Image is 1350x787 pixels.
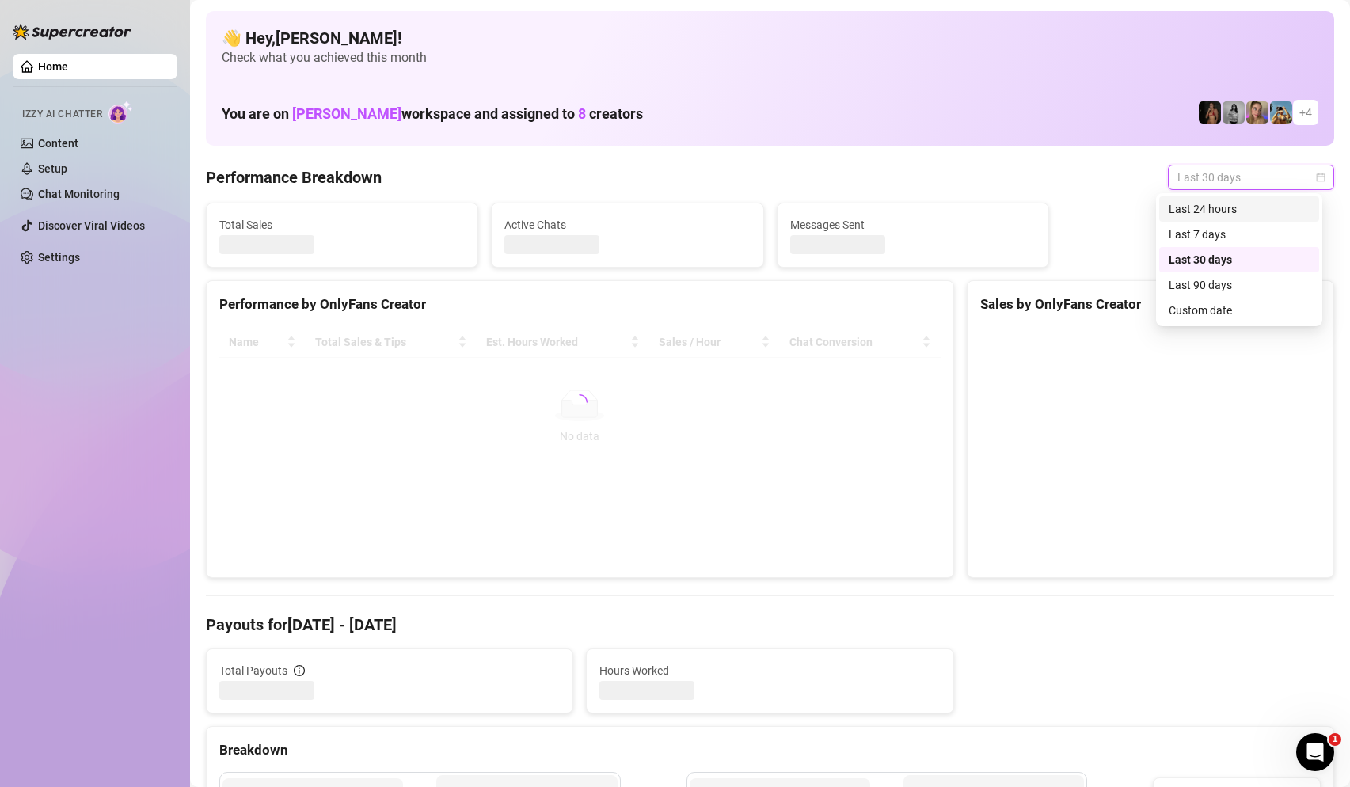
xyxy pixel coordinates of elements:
[1246,101,1268,124] img: Cherry
[38,162,67,175] a: Setup
[206,614,1334,636] h4: Payouts for [DATE] - [DATE]
[1169,200,1310,218] div: Last 24 hours
[1169,226,1310,243] div: Last 7 days
[292,105,401,122] span: [PERSON_NAME]
[1159,298,1319,323] div: Custom date
[222,105,643,123] h1: You are on workspace and assigned to creators
[22,107,102,122] span: Izzy AI Chatter
[38,188,120,200] a: Chat Monitoring
[1177,165,1325,189] span: Last 30 days
[38,137,78,150] a: Content
[578,105,586,122] span: 8
[570,393,589,412] span: loading
[222,27,1318,49] h4: 👋 Hey, [PERSON_NAME] !
[790,216,1036,234] span: Messages Sent
[206,166,382,188] h4: Performance Breakdown
[13,24,131,40] img: logo-BBDzfeDw.svg
[219,216,465,234] span: Total Sales
[504,216,750,234] span: Active Chats
[1296,733,1334,771] iframe: Intercom live chat
[1199,101,1221,124] img: the_bohema
[219,662,287,679] span: Total Payouts
[38,251,80,264] a: Settings
[1159,272,1319,298] div: Last 90 days
[1169,251,1310,268] div: Last 30 days
[1159,196,1319,222] div: Last 24 hours
[1299,104,1312,121] span: + 4
[980,294,1321,315] div: Sales by OnlyFans Creator
[38,219,145,232] a: Discover Viral Videos
[1329,733,1341,746] span: 1
[222,49,1318,67] span: Check what you achieved this month
[1270,101,1292,124] img: Babydanix
[219,294,941,315] div: Performance by OnlyFans Creator
[1223,101,1245,124] img: A
[1159,222,1319,247] div: Last 7 days
[1159,247,1319,272] div: Last 30 days
[108,101,133,124] img: AI Chatter
[38,60,68,73] a: Home
[1169,276,1310,294] div: Last 90 days
[1169,302,1310,319] div: Custom date
[294,665,305,676] span: info-circle
[1316,173,1325,182] span: calendar
[599,662,940,679] span: Hours Worked
[219,739,1321,761] div: Breakdown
